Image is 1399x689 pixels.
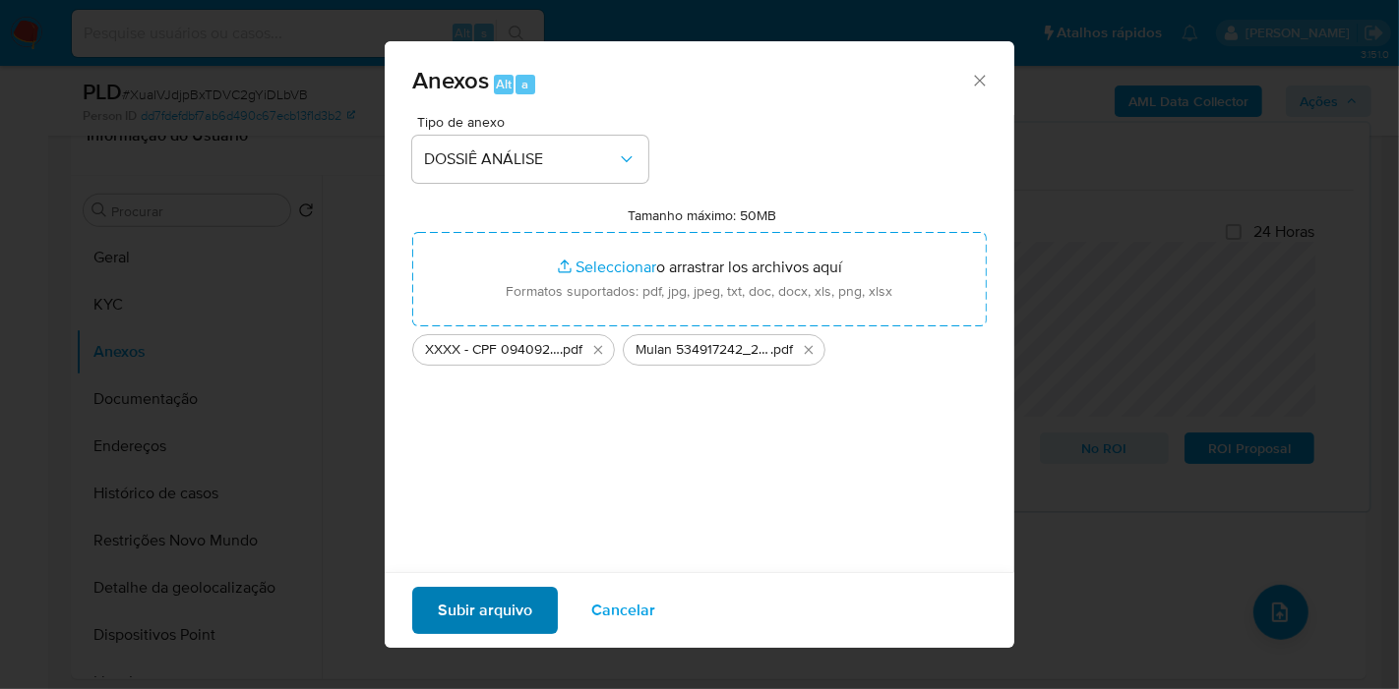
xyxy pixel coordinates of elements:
span: .pdf [770,340,793,360]
span: DOSSIÊ ANÁLISE [424,149,617,169]
ul: Archivos seleccionados [412,326,987,366]
button: Subir arquivo [412,587,558,634]
span: Mulan 534917242_2025_08_12_11_19_39 [636,340,770,360]
button: Cancelar [566,587,681,634]
button: Eliminar Mulan 534917242_2025_08_12_11_19_39.pdf [797,338,821,362]
span: Tipo de anexo [417,115,653,129]
span: Alt [496,75,512,93]
span: a [521,75,528,93]
button: Eliminar XXXX - CPF 09409219523 - EDJAMES JESUS DOS ANJOS.pdf [586,338,610,362]
span: Subir arquivo [438,589,532,632]
button: DOSSIÊ ANÁLISE [412,136,648,183]
span: Cancelar [591,589,655,632]
button: Cerrar [970,71,988,88]
label: Tamanho máximo: 50MB [629,206,777,224]
span: .pdf [560,340,582,360]
span: Anexos [412,63,489,97]
span: XXXX - CPF 09409219523 - EDJAMES [DEMOGRAPHIC_DATA] DOS ANJOS [425,340,560,360]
